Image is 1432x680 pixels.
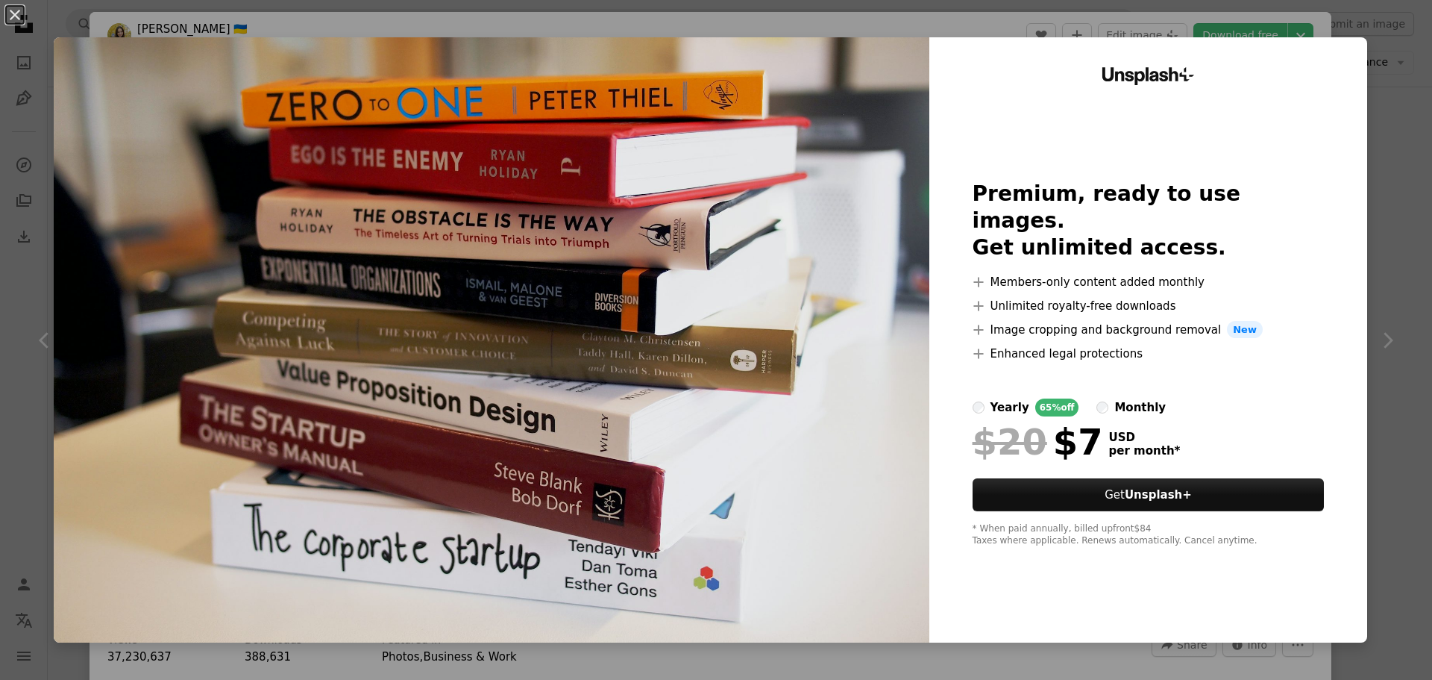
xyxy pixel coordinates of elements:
[990,399,1029,417] div: yearly
[973,422,1103,461] div: $7
[973,181,1325,261] h2: Premium, ready to use images. Get unlimited access.
[1109,431,1181,444] span: USD
[973,402,984,414] input: yearly65%off
[973,523,1325,547] div: * When paid annually, billed upfront $84 Taxes where applicable. Renews automatically. Cancel any...
[973,478,1325,511] button: GetUnsplash+
[1035,399,1079,417] div: 65% off
[973,273,1325,291] li: Members-only content added monthly
[1096,402,1108,414] input: monthly
[973,297,1325,315] li: Unlimited royalty-free downloads
[973,345,1325,363] li: Enhanced legal protections
[973,321,1325,339] li: Image cropping and background removal
[1109,444,1181,458] span: per month *
[1227,321,1263,339] span: New
[1114,399,1166,417] div: monthly
[1125,488,1192,502] strong: Unsplash+
[973,422,1047,461] span: $20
